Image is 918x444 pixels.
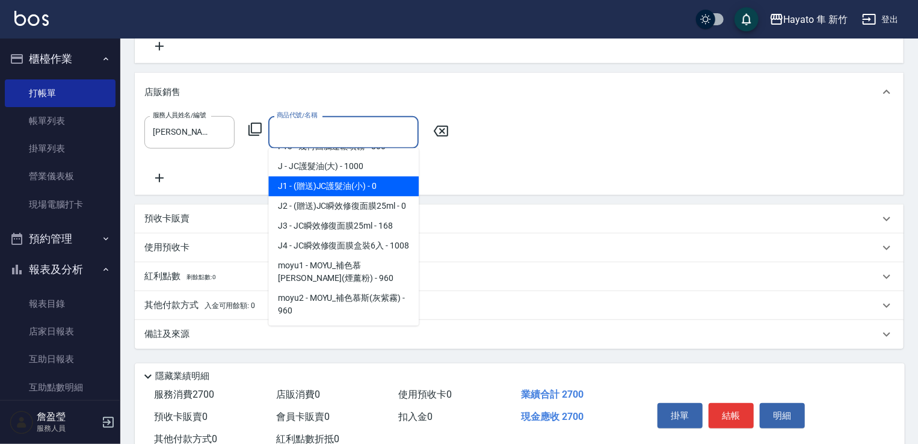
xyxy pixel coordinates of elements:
button: save [735,7,759,31]
button: 報表及分析 [5,254,116,285]
a: 店家日報表 [5,318,116,345]
button: Hayato 隼 新竹 [765,7,852,32]
p: 服務人員 [37,423,98,434]
p: 店販銷售 [144,86,180,99]
button: 預約管理 [5,223,116,254]
a: 帳單列表 [5,107,116,135]
div: 紅利點數剩餘點數: 0 [135,262,904,291]
span: 現金應收 2700 [521,411,584,422]
label: 商品代號/名稱 [277,111,317,120]
div: 使用預收卡 [135,233,904,262]
span: J1 - (贈送)JC護髮油(小) - 0 [268,176,419,196]
span: 服務消費 2700 [154,389,214,400]
p: 其他付款方式 [144,299,255,312]
span: J3 - JC瞬效修復面膜25ml - 168 [268,216,419,236]
a: 掛單列表 [5,135,116,162]
img: Logo [14,11,49,26]
img: Person [10,410,34,434]
div: 其他付款方式入金可用餘額: 0 [135,291,904,320]
span: 預收卡販賣 0 [154,411,208,422]
span: J2 - (贈送)JC瞬效修復面膜25ml - 0 [268,196,419,216]
a: 現場電腦打卡 [5,191,116,218]
span: 扣入金 0 [399,411,433,422]
p: 隱藏業績明細 [155,370,209,383]
a: 互助點數明細 [5,374,116,401]
a: 互助日報表 [5,345,116,373]
p: 紅利點數 [144,270,216,283]
button: 明細 [760,403,805,428]
span: 入金可用餘額: 0 [205,301,256,310]
button: 掛單 [658,403,703,428]
span: J - JC護髮油(大) - 1000 [268,156,419,176]
button: 結帳 [709,403,754,428]
a: 營業儀表板 [5,162,116,190]
a: 報表目錄 [5,290,116,318]
span: J4 - JC瞬效修復面膜盒裝6入 - 1008 [268,236,419,256]
div: 店販銷售 [135,73,904,111]
p: 使用預收卡 [144,241,189,254]
span: 店販消費 0 [276,389,320,400]
span: 剩餘點數: 0 [186,274,217,280]
span: moyu1 - MOYU_補色慕[PERSON_NAME](煙薰粉) - 960 [268,256,419,288]
span: 會員卡販賣 0 [276,411,330,422]
a: 打帳單 [5,79,116,107]
label: 服務人員姓名/編號 [153,111,206,120]
button: 櫃檯作業 [5,43,116,75]
span: moyu3 - MOYU_補色慕斯(奶茶柔棕) - 960 [268,321,419,353]
p: 備註及來源 [144,328,189,341]
h5: 詹盈瑩 [37,411,98,423]
p: 預收卡販賣 [144,212,189,225]
span: 使用預收卡 0 [399,389,452,400]
div: 備註及來源 [135,320,904,349]
span: 業績合計 2700 [521,389,584,400]
div: 預收卡販賣 [135,205,904,233]
span: moyu2 - MOYU_補色慕斯(灰紫霧) - 960 [268,288,419,321]
button: 登出 [857,8,904,31]
div: Hayato 隼 新竹 [784,12,848,27]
